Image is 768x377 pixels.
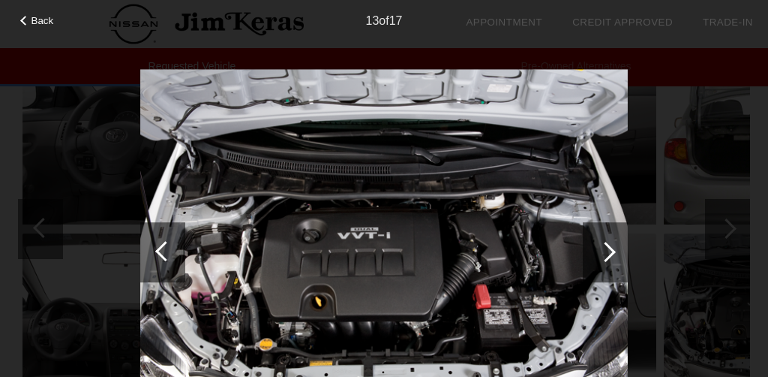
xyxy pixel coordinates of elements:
span: Back [31,15,54,26]
a: Credit Approved [572,17,673,28]
a: Appointment [466,17,542,28]
span: 13 [366,14,379,27]
span: 17 [389,14,403,27]
a: Trade-In [703,17,753,28]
